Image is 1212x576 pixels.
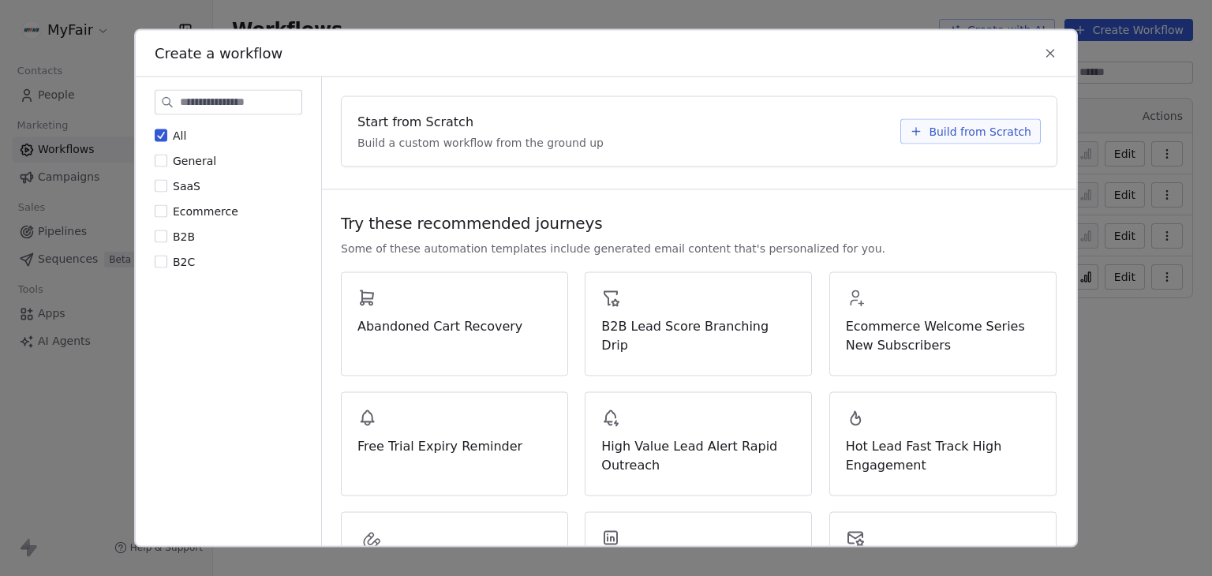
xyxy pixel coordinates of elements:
[929,124,1031,140] span: Build from Scratch
[900,119,1041,144] button: Build from Scratch
[173,205,238,218] span: Ecommerce
[173,256,195,268] span: B2C
[601,437,795,475] span: High Value Lead Alert Rapid Outreach
[155,178,167,194] button: SaaS
[155,128,167,144] button: All
[173,155,216,167] span: General
[155,229,167,245] button: B2B
[357,317,552,336] span: Abandoned Cart Recovery
[601,317,795,355] span: B2B Lead Score Branching Drip
[173,180,200,193] span: SaaS
[341,212,603,234] span: Try these recommended journeys
[846,437,1040,475] span: Hot Lead Fast Track High Engagement
[341,241,885,256] span: Some of these automation templates include generated email content that's personalized for you.
[155,153,167,169] button: General
[155,254,167,270] button: B2C
[173,129,186,142] span: All
[357,437,552,456] span: Free Trial Expiry Reminder
[173,230,195,243] span: B2B
[155,43,282,64] span: Create a workflow
[357,113,473,132] span: Start from Scratch
[846,317,1040,355] span: Ecommerce Welcome Series New Subscribers
[357,135,604,151] span: Build a custom workflow from the ground up
[155,204,167,219] button: Ecommerce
